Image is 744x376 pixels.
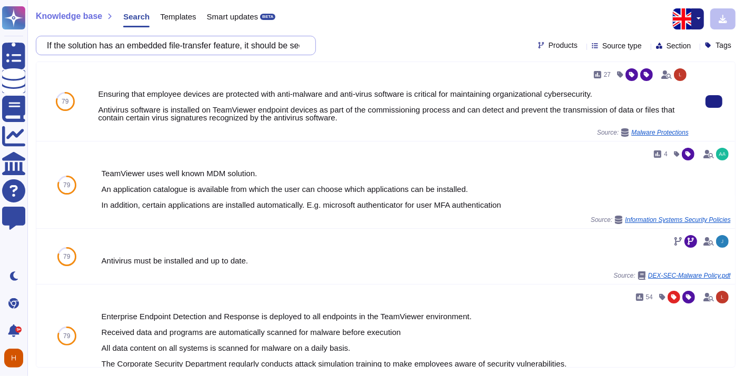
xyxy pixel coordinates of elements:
[36,12,102,21] span: Knowledge base
[62,98,68,105] span: 79
[716,291,729,303] img: user
[674,68,687,81] img: user
[160,13,196,21] span: Templates
[673,8,694,29] img: en
[604,72,611,78] span: 27
[591,216,731,224] span: Source:
[648,272,731,279] span: DEX-SEC-Malware Policy.pdf
[15,327,22,333] div: 9+
[625,217,731,223] span: Information Systems Security Policies
[716,42,731,49] span: Tags
[631,129,689,136] span: Malware Protections
[602,42,642,49] span: Source type
[102,312,731,368] div: Enterprise Endpoint Detection and Response is deployed to all endpoints in the TeamViewer environ...
[597,128,689,137] span: Source:
[664,151,668,157] span: 4
[63,182,70,188] span: 79
[667,42,691,49] span: Section
[4,349,23,368] img: user
[613,271,731,280] span: Source:
[102,257,731,265] div: Antivirus must be installed and up to date.
[42,36,305,55] input: Search a question or template...
[549,42,578,49] span: Products
[63,333,70,339] span: 79
[716,235,729,248] img: user
[63,253,70,260] span: 79
[646,294,653,300] span: 54
[2,347,31,370] button: user
[102,169,731,209] div: TeamViewer uses well known MDM solution. An application catalogue is available from which the use...
[207,13,259,21] span: Smart updates
[123,13,150,21] span: Search
[260,14,275,20] div: BETA
[98,90,689,121] div: Ensuring that employee devices are protected with anti-malware and anti-virus software is critica...
[716,148,729,160] img: user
